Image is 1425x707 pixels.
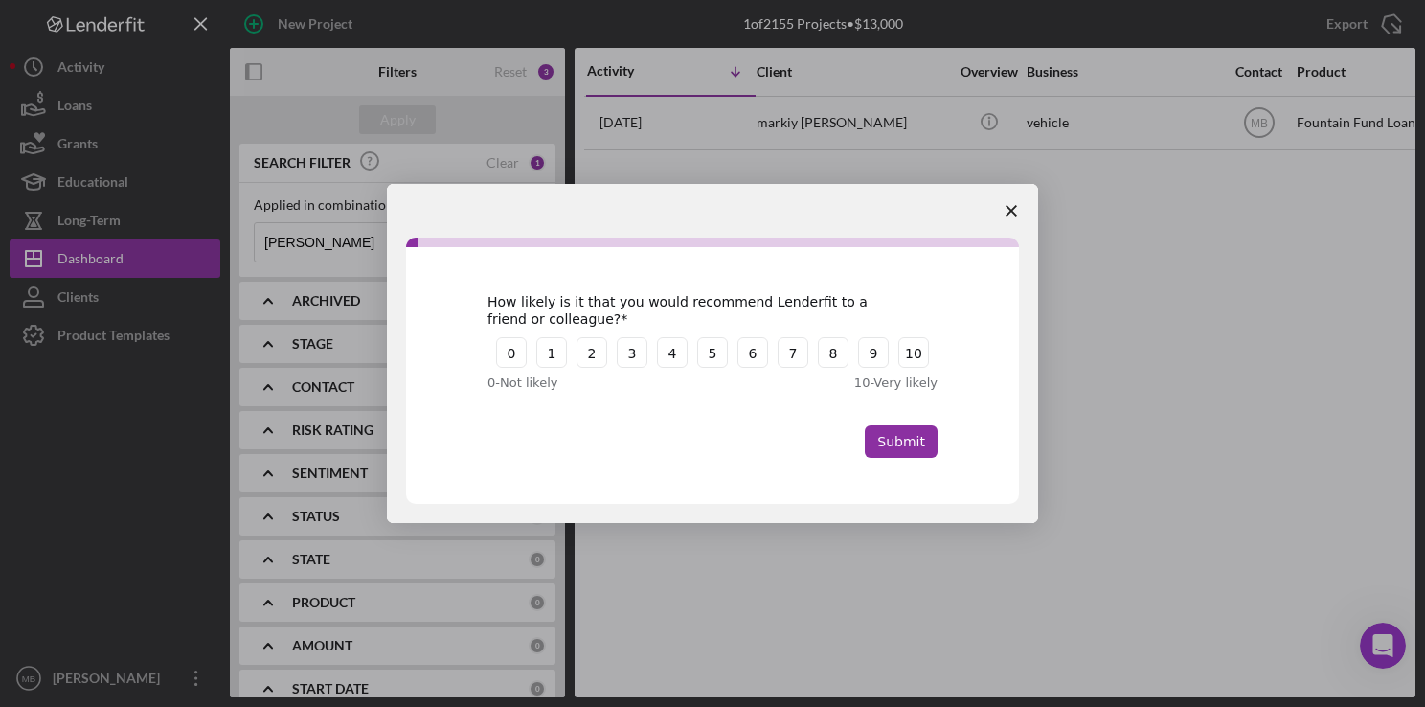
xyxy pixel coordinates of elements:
[657,337,688,368] button: 4
[617,337,647,368] button: 3
[536,337,567,368] button: 1
[487,374,660,393] div: 0 - Not likely
[737,337,768,368] button: 6
[818,337,848,368] button: 8
[577,337,607,368] button: 2
[898,337,929,368] button: 10
[858,337,889,368] button: 9
[765,374,938,393] div: 10 - Very likely
[865,425,938,458] button: Submit
[697,337,728,368] button: 5
[487,293,909,328] div: How likely is it that you would recommend Lenderfit to a friend or colleague?
[778,337,808,368] button: 7
[984,184,1038,238] span: Close survey
[496,337,527,368] button: 0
